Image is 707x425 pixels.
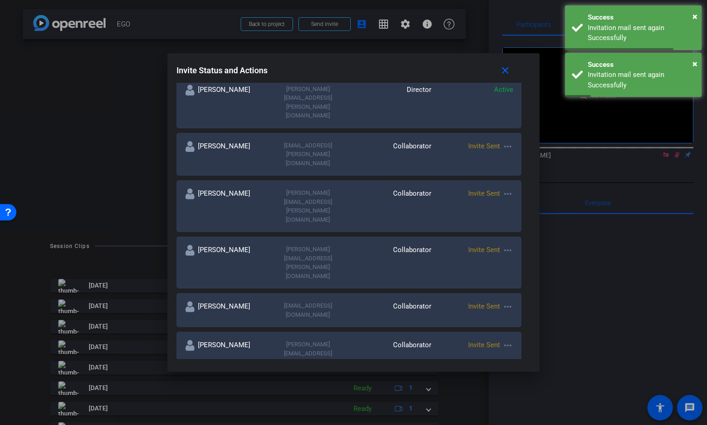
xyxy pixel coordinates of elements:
[468,302,500,310] span: Invite Sent
[588,60,695,70] div: Success
[177,62,521,79] div: Invite Status and Actions
[185,245,267,280] div: [PERSON_NAME]
[185,340,267,375] div: [PERSON_NAME]
[267,340,349,375] div: [PERSON_NAME][EMAIL_ADDRESS][PERSON_NAME][DOMAIN_NAME]
[502,340,513,351] mat-icon: more_horiz
[267,301,349,319] div: [EMAIL_ADDRESS][DOMAIN_NAME]
[349,245,431,280] div: Collaborator
[500,65,511,76] mat-icon: close
[349,188,431,224] div: Collaborator
[267,188,349,224] div: [PERSON_NAME][EMAIL_ADDRESS][PERSON_NAME][DOMAIN_NAME]
[185,301,267,319] div: [PERSON_NAME]
[692,58,697,69] span: ×
[502,141,513,152] mat-icon: more_horiz
[692,57,697,71] button: Close
[692,11,697,22] span: ×
[692,10,697,23] button: Close
[349,141,431,168] div: Collaborator
[349,301,431,319] div: Collaborator
[468,246,500,254] span: Invite Sent
[267,85,349,120] div: [PERSON_NAME][EMAIL_ADDRESS][PERSON_NAME][DOMAIN_NAME]
[588,12,695,23] div: Success
[494,86,513,94] span: Active
[468,341,500,349] span: Invite Sent
[267,245,349,280] div: [PERSON_NAME][EMAIL_ADDRESS][PERSON_NAME][DOMAIN_NAME]
[468,189,500,197] span: Invite Sent
[349,340,431,375] div: Collaborator
[502,301,513,312] mat-icon: more_horiz
[468,142,500,150] span: Invite Sent
[502,188,513,199] mat-icon: more_horiz
[185,188,267,224] div: [PERSON_NAME]
[588,70,695,90] div: Invitation mail sent again Successfully
[502,245,513,256] mat-icon: more_horiz
[185,141,267,168] div: [PERSON_NAME]
[185,85,267,120] div: [PERSON_NAME]
[349,85,431,120] div: Director
[588,23,695,43] div: Invitation mail sent again Successfully
[267,141,349,168] div: [EMAIL_ADDRESS][PERSON_NAME][DOMAIN_NAME]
